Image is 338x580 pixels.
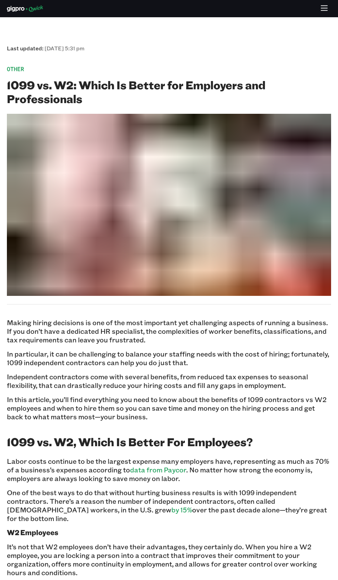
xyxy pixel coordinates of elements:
[7,395,331,421] p: In this article, you’ll find everything you need to know about the benefits of 1099 contractors v...
[44,44,84,52] span: [DATE] 5:31 pm
[7,457,331,483] p: Labor costs continue to be the largest expense many employers have, representing as much as 70% o...
[171,505,192,514] a: by 15%
[7,434,253,449] b: 1099 vs. W2, Which Is Better For Employees?
[7,488,331,523] p: One of the best ways to do that without hurting business results is with 1099 independent contrac...
[7,66,331,72] span: Other
[7,350,331,367] p: In particular, it can be challenging to balance your staffing needs with the cost of hiring; fort...
[7,372,331,390] p: Independent contractors come with several benefits, from reduced tax expenses to seasonal flexibi...
[7,45,84,52] span: Last updated:
[7,528,58,537] b: W2 Employees
[130,465,186,474] a: data from Paycor
[7,78,331,106] h2: 1099 vs. W2: Which Is Better for Employers and Professionals
[7,318,331,344] p: Making hiring decisions is one of the most important yet challenging aspects of running a busines...
[7,542,331,577] p: It’s not that W2 employees don’t have their advantages, they certainly do. When you hire a W2 emp...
